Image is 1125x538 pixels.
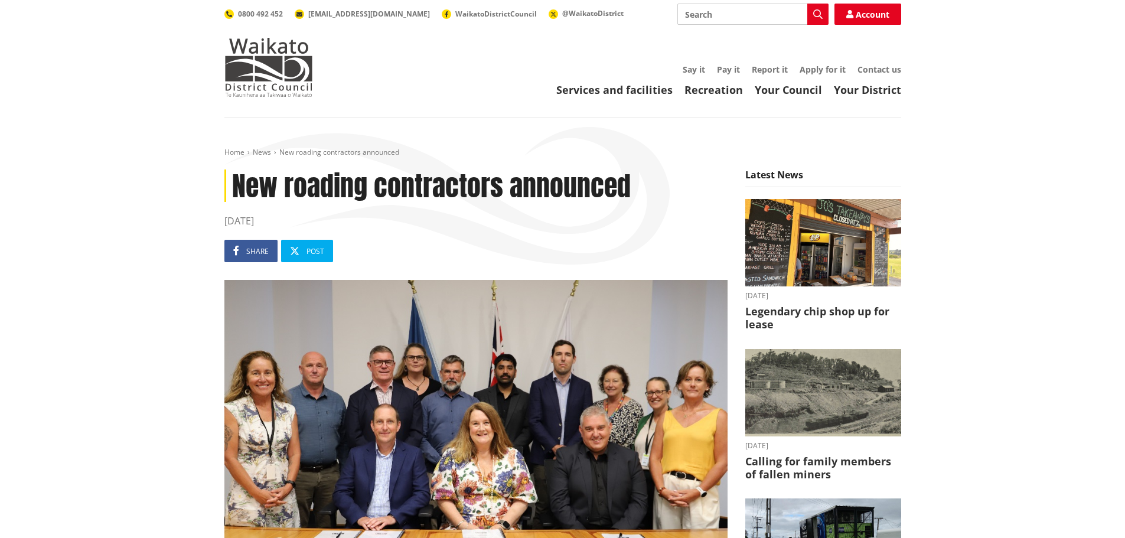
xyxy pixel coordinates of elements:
a: Contact us [857,64,901,75]
time: [DATE] [745,292,901,299]
a: Your Council [755,83,822,97]
a: Account [834,4,901,25]
span: Post [306,246,324,256]
nav: breadcrumb [224,148,901,158]
span: Share [246,246,269,256]
a: WaikatoDistrictCouncil [442,9,537,19]
a: Pay it [717,64,740,75]
a: Services and facilities [556,83,673,97]
h5: Latest News [745,169,901,187]
span: New roading contractors announced [279,147,399,157]
img: Waikato District Council - Te Kaunihera aa Takiwaa o Waikato [224,38,313,97]
a: Apply for it [800,64,846,75]
a: 0800 492 452 [224,9,283,19]
img: Glen Afton Mine 1939 [745,349,901,437]
a: Share [224,240,278,262]
time: [DATE] [745,442,901,449]
span: WaikatoDistrictCouncil [455,9,537,19]
span: [EMAIL_ADDRESS][DOMAIN_NAME] [308,9,430,19]
a: A black-and-white historic photograph shows a hillside with trees, small buildings, and cylindric... [745,349,901,481]
span: 0800 492 452 [238,9,283,19]
a: Home [224,147,244,157]
h1: New roading contractors announced [224,169,728,202]
input: Search input [677,4,829,25]
a: Post [281,240,333,262]
a: Recreation [684,83,743,97]
a: Report it [752,64,788,75]
h3: Calling for family members of fallen miners [745,455,901,481]
img: Jo's takeaways, Papahua Reserve, Raglan [745,199,901,287]
a: News [253,147,271,157]
a: [EMAIL_ADDRESS][DOMAIN_NAME] [295,9,430,19]
a: Your District [834,83,901,97]
h3: Legendary chip shop up for lease [745,305,901,331]
span: @WaikatoDistrict [562,8,624,18]
a: @WaikatoDistrict [549,8,624,18]
a: Say it [683,64,705,75]
a: Outdoor takeaway stand with chalkboard menus listing various foods, like burgers and chips. A fri... [745,199,901,331]
time: [DATE] [224,214,728,228]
